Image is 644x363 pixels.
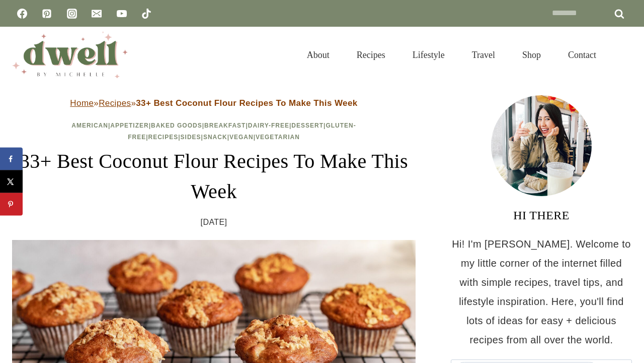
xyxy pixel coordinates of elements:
a: Recipes [148,134,179,141]
a: About [293,37,343,73]
a: TikTok [136,4,156,24]
a: Recipes [343,37,399,73]
strong: 33+ Best Coconut Flour Recipes To Make This Week [136,98,357,108]
a: Dairy-Free [248,122,289,129]
span: | | | | | | | | | | | [71,122,356,141]
button: View Search Form [615,46,632,64]
h1: 33+ Best Coconut Flour Recipes To Make This Week [12,146,416,207]
time: [DATE] [201,215,227,230]
a: YouTube [112,4,132,24]
a: American [71,122,108,129]
a: Breakfast [204,122,246,129]
img: DWELL by michelle [12,32,128,78]
a: Appetizer [110,122,148,129]
a: Instagram [62,4,82,24]
a: Lifestyle [399,37,458,73]
nav: Primary Navigation [293,37,610,73]
h3: HI THERE [451,206,632,224]
a: Recipes [99,98,131,108]
a: Snack [203,134,227,141]
a: Sides [181,134,201,141]
p: Hi! I'm [PERSON_NAME]. Welcome to my little corner of the internet filled with simple recipes, tr... [451,234,632,349]
a: Pinterest [37,4,57,24]
a: Shop [509,37,554,73]
a: Email [87,4,107,24]
a: Home [70,98,94,108]
a: Contact [554,37,610,73]
a: Travel [458,37,509,73]
a: Dessert [291,122,324,129]
span: » » [70,98,357,108]
a: Vegan [229,134,254,141]
a: Baked Goods [151,122,202,129]
a: Facebook [12,4,32,24]
a: Vegetarian [256,134,300,141]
